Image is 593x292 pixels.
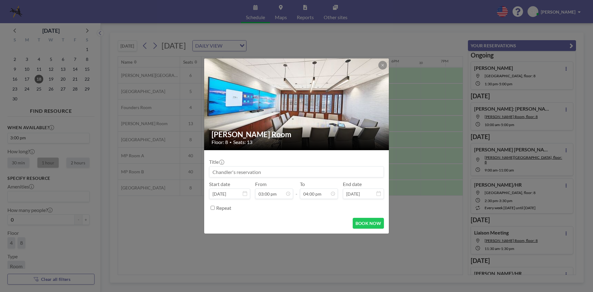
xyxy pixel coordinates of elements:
[229,140,232,145] span: •
[212,130,382,139] h2: [PERSON_NAME] Room
[209,159,224,165] label: Title
[209,167,384,177] input: Chandler's reservation
[209,181,230,187] label: Start date
[212,139,228,145] span: Floor: 8
[233,139,252,145] span: Seats: 13
[296,183,297,197] span: -
[300,181,305,187] label: To
[255,181,267,187] label: From
[204,35,389,174] img: 537.jpg
[353,218,384,229] button: BOOK NOW
[343,181,362,187] label: End date
[216,205,231,211] label: Repeat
